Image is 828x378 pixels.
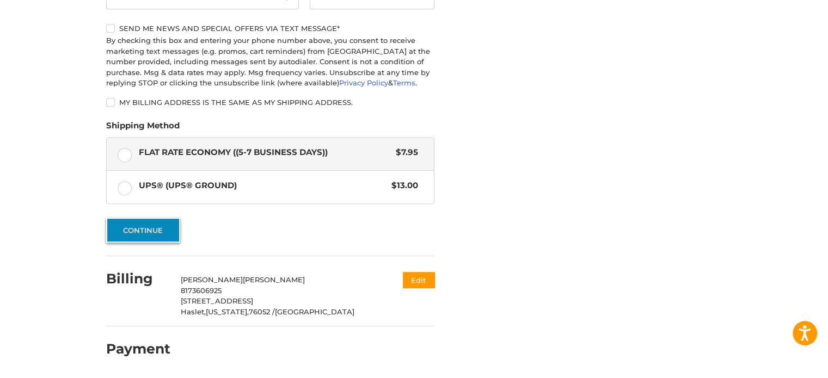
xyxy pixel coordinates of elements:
a: Terms [393,78,415,87]
label: Send me news and special offers via text message* [106,24,434,33]
span: [STREET_ADDRESS] [181,296,253,305]
span: Flat Rate Economy ((5-7 Business Days)) [139,146,391,159]
span: 76052 / [249,307,275,316]
span: Haslet, [181,307,206,316]
span: $7.95 [390,146,418,159]
h2: Billing [106,270,170,287]
legend: Shipping Method [106,120,180,137]
span: [PERSON_NAME] [243,275,305,284]
span: 8173606925 [181,286,222,295]
h2: Payment [106,340,170,357]
span: [US_STATE], [206,307,249,316]
div: By checking this box and entering your phone number above, you consent to receive marketing text ... [106,35,434,89]
label: My billing address is the same as my shipping address. [106,98,434,107]
button: Continue [106,218,180,243]
span: UPS® (UPS® Ground) [139,179,387,192]
span: [PERSON_NAME] [181,275,243,284]
span: $13.00 [386,179,418,192]
button: Edit [403,272,434,288]
span: [GEOGRAPHIC_DATA] [275,307,354,316]
a: Privacy Policy [339,78,388,87]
